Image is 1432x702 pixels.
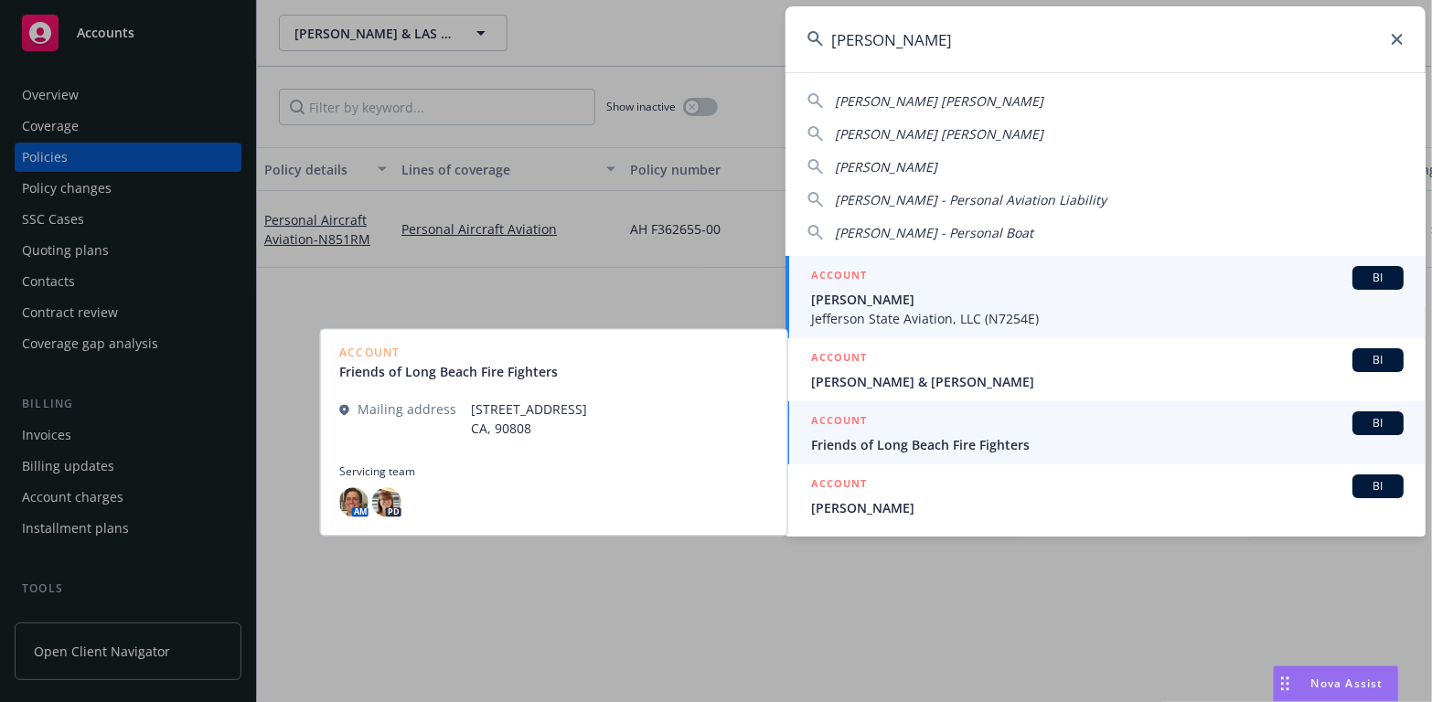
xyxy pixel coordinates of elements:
[1360,352,1396,368] span: BI
[835,191,1106,208] span: [PERSON_NAME] - Personal Aviation Liability
[811,474,867,496] h5: ACCOUNT
[811,411,867,433] h5: ACCOUNT
[785,256,1426,338] a: ACCOUNTBI[PERSON_NAME]Jefferson State Aviation, LLC (N7254E)
[835,224,1033,241] span: [PERSON_NAME] - Personal Boat
[811,348,867,370] h5: ACCOUNT
[1360,415,1396,431] span: BI
[811,266,867,288] h5: ACCOUNT
[1273,665,1399,702] button: Nova Assist
[785,401,1426,464] a: ACCOUNTBIFriends of Long Beach Fire Fighters
[785,338,1426,401] a: ACCOUNTBI[PERSON_NAME] & [PERSON_NAME]
[1274,666,1297,701] div: Drag to move
[835,158,937,175] span: [PERSON_NAME]
[811,309,1404,328] span: Jefferson State Aviation, LLC (N7254E)
[835,125,1043,143] span: [PERSON_NAME] [PERSON_NAME]
[811,290,1404,309] span: [PERSON_NAME]
[1360,478,1396,495] span: BI
[1360,270,1396,286] span: BI
[785,6,1426,72] input: Search...
[1311,675,1384,691] span: Nova Assist
[811,498,1404,517] span: [PERSON_NAME]
[785,464,1426,527] a: ACCOUNTBI[PERSON_NAME]
[835,92,1043,110] span: [PERSON_NAME] [PERSON_NAME]
[811,435,1404,454] span: Friends of Long Beach Fire Fighters
[811,372,1404,391] span: [PERSON_NAME] & [PERSON_NAME]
